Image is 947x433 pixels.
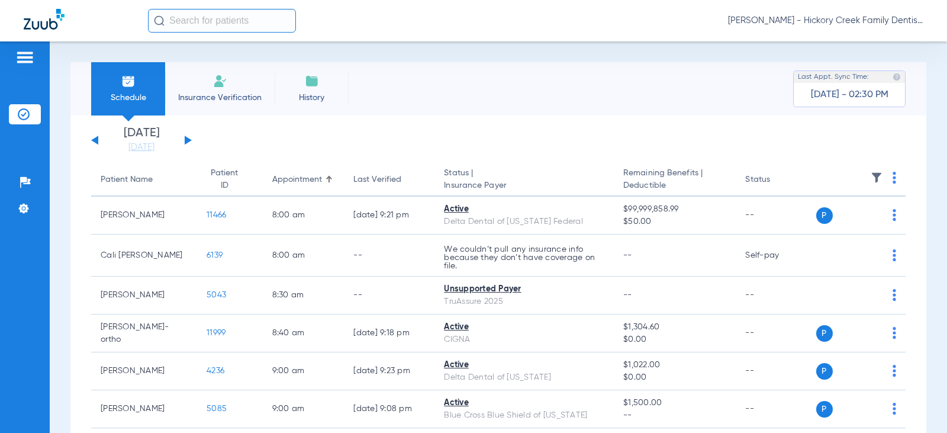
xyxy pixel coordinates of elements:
[893,289,896,301] img: group-dot-blue.svg
[344,235,434,277] td: --
[736,315,816,352] td: --
[272,174,322,186] div: Appointment
[816,207,833,224] span: P
[623,179,726,192] span: Deductible
[353,174,401,186] div: Last Verified
[344,352,434,390] td: [DATE] 9:23 PM
[893,327,896,339] img: group-dot-blue.svg
[623,333,726,346] span: $0.00
[263,277,344,315] td: 8:30 AM
[101,174,188,186] div: Patient Name
[207,405,227,413] span: 5085
[207,251,223,259] span: 6139
[444,333,604,346] div: CIGNA
[15,50,34,65] img: hamburger-icon
[91,352,197,390] td: [PERSON_NAME]
[614,163,736,197] th: Remaining Benefits |
[623,371,726,384] span: $0.00
[623,291,632,299] span: --
[811,89,888,101] span: [DATE] - 02:30 PM
[272,174,335,186] div: Appointment
[263,315,344,352] td: 8:40 AM
[263,235,344,277] td: 8:00 AM
[444,409,604,422] div: Blue Cross Blue Shield of [US_STATE]
[871,172,882,184] img: filter.svg
[444,179,604,192] span: Insurance Payer
[444,359,604,371] div: Active
[24,9,65,30] img: Zuub Logo
[148,9,296,33] input: Search for patients
[91,197,197,235] td: [PERSON_NAME]
[101,174,153,186] div: Patient Name
[444,245,604,270] p: We couldn’t pull any insurance info because they don’t have coverage on file.
[263,352,344,390] td: 9:00 AM
[207,329,226,337] span: 11999
[207,167,243,192] div: Patient ID
[213,74,227,88] img: Manual Insurance Verification
[434,163,614,197] th: Status |
[284,92,340,104] span: History
[444,216,604,228] div: Delta Dental of [US_STATE] Federal
[728,15,923,27] span: [PERSON_NAME] - Hickory Creek Family Dentistry
[623,409,726,422] span: --
[893,403,896,415] img: group-dot-blue.svg
[344,390,434,428] td: [DATE] 9:08 PM
[263,197,344,235] td: 8:00 AM
[154,15,165,26] img: Search Icon
[444,321,604,333] div: Active
[344,315,434,352] td: [DATE] 9:18 PM
[893,73,901,81] img: last sync help info
[91,315,197,352] td: [PERSON_NAME]-ortho
[736,352,816,390] td: --
[623,359,726,371] span: $1,022.00
[207,167,253,192] div: Patient ID
[106,127,177,153] li: [DATE]
[623,321,726,333] span: $1,304.60
[174,92,266,104] span: Insurance Verification
[353,174,425,186] div: Last Verified
[91,277,197,315] td: [PERSON_NAME]
[736,235,816,277] td: Self-pay
[305,74,319,88] img: History
[893,172,896,184] img: group-dot-blue.svg
[816,325,833,342] span: P
[444,397,604,409] div: Active
[623,251,632,259] span: --
[444,203,604,216] div: Active
[121,74,136,88] img: Schedule
[736,197,816,235] td: --
[106,142,177,153] a: [DATE]
[100,92,156,104] span: Schedule
[893,365,896,377] img: group-dot-blue.svg
[816,401,833,418] span: P
[263,390,344,428] td: 9:00 AM
[736,163,816,197] th: Status
[623,397,726,409] span: $1,500.00
[623,216,726,228] span: $50.00
[444,371,604,384] div: Delta Dental of [US_STATE]
[344,197,434,235] td: [DATE] 9:21 PM
[893,249,896,261] img: group-dot-blue.svg
[91,235,197,277] td: Cali [PERSON_NAME]
[623,203,726,216] span: $99,999,858.99
[444,283,604,296] div: Unsupported Payer
[816,363,833,380] span: P
[893,209,896,221] img: group-dot-blue.svg
[736,390,816,428] td: --
[207,291,226,299] span: 5043
[444,296,604,308] div: TruAssure 2025
[798,71,869,83] span: Last Appt. Sync Time:
[207,211,226,219] span: 11466
[91,390,197,428] td: [PERSON_NAME]
[344,277,434,315] td: --
[736,277,816,315] td: --
[207,367,224,375] span: 4236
